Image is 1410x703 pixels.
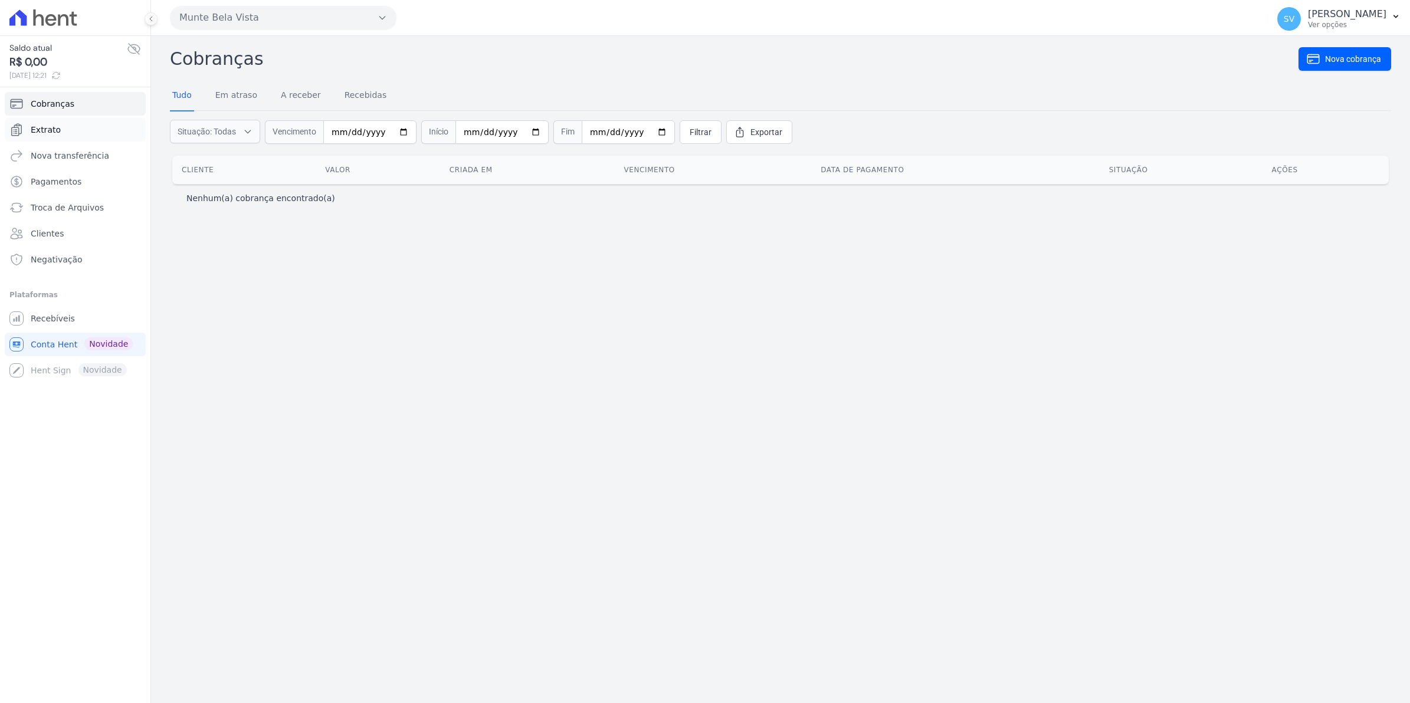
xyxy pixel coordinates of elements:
[9,42,127,54] span: Saldo atual
[1263,156,1389,184] th: Ações
[170,45,1298,72] h2: Cobranças
[1284,15,1294,23] span: SV
[31,150,109,162] span: Nova transferência
[178,126,236,137] span: Situação: Todas
[9,288,141,302] div: Plataformas
[614,156,811,184] th: Vencimento
[172,156,316,184] th: Cliente
[31,339,77,350] span: Conta Hent
[1298,47,1391,71] a: Nova cobrança
[186,192,335,204] p: Nenhum(a) cobrança encontrado(a)
[5,196,146,219] a: Troca de Arquivos
[5,144,146,167] a: Nova transferência
[170,120,260,143] button: Situação: Todas
[690,126,711,138] span: Filtrar
[1268,2,1410,35] button: SV [PERSON_NAME] Ver opções
[5,222,146,245] a: Clientes
[1308,8,1386,20] p: [PERSON_NAME]
[5,170,146,193] a: Pagamentos
[170,81,194,111] a: Tudo
[5,248,146,271] a: Negativação
[31,254,83,265] span: Negativação
[316,156,440,184] th: Valor
[750,126,782,138] span: Exportar
[31,202,104,213] span: Troca de Arquivos
[5,307,146,330] a: Recebíveis
[553,120,582,144] span: Fim
[421,120,455,144] span: Início
[5,92,146,116] a: Cobranças
[31,98,74,110] span: Cobranças
[1308,20,1386,29] p: Ver opções
[1325,53,1381,65] span: Nova cobrança
[726,120,792,144] a: Exportar
[278,81,323,111] a: A receber
[9,54,127,70] span: R$ 0,00
[5,118,146,142] a: Extrato
[170,6,396,29] button: Munte Bela Vista
[31,124,61,136] span: Extrato
[440,156,615,184] th: Criada em
[680,120,722,144] a: Filtrar
[9,92,141,382] nav: Sidebar
[1100,156,1263,184] th: Situação
[265,120,323,144] span: Vencimento
[342,81,389,111] a: Recebidas
[5,333,146,356] a: Conta Hent Novidade
[84,337,133,350] span: Novidade
[31,176,81,188] span: Pagamentos
[31,228,64,239] span: Clientes
[213,81,260,111] a: Em atraso
[31,313,75,324] span: Recebíveis
[811,156,1099,184] th: Data de pagamento
[9,70,127,81] span: [DATE] 12:21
